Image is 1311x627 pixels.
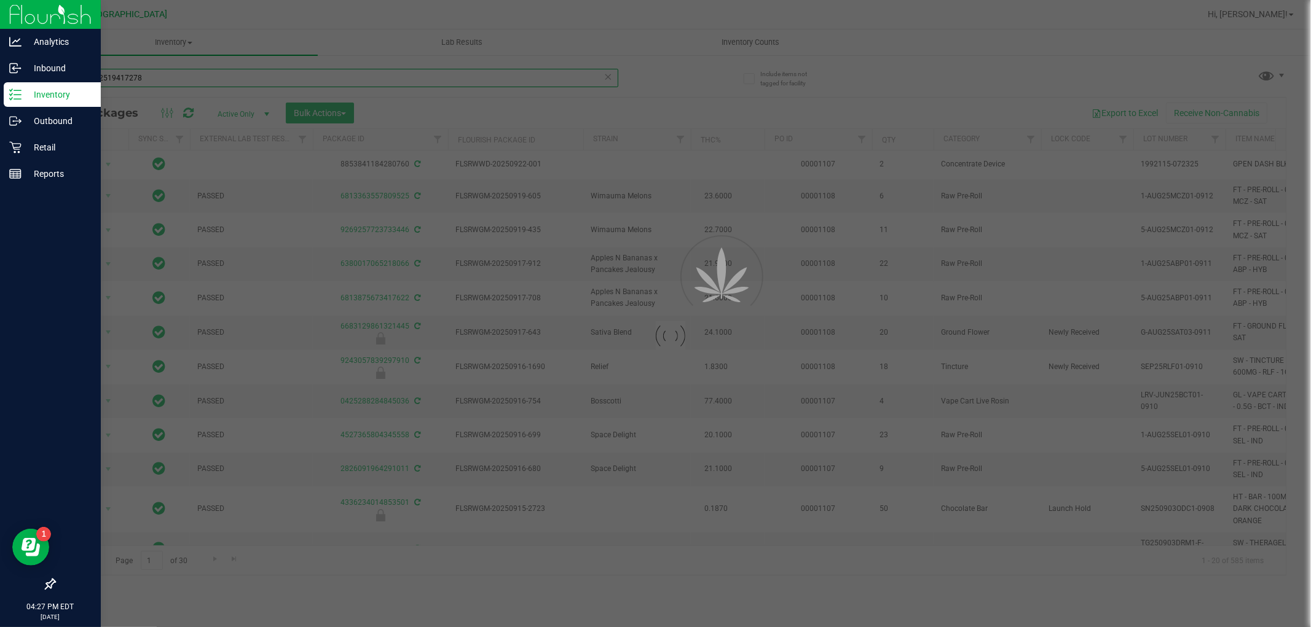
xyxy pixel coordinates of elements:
[22,140,95,155] p: Retail
[9,115,22,127] inline-svg: Outbound
[22,87,95,102] p: Inventory
[9,141,22,154] inline-svg: Retail
[9,36,22,48] inline-svg: Analytics
[22,61,95,76] p: Inbound
[22,114,95,128] p: Outbound
[9,88,22,101] inline-svg: Inventory
[36,527,51,542] iframe: Resource center unread badge
[9,168,22,180] inline-svg: Reports
[22,34,95,49] p: Analytics
[9,62,22,74] inline-svg: Inbound
[6,601,95,612] p: 04:27 PM EDT
[6,612,95,621] p: [DATE]
[22,166,95,181] p: Reports
[12,529,49,566] iframe: Resource center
